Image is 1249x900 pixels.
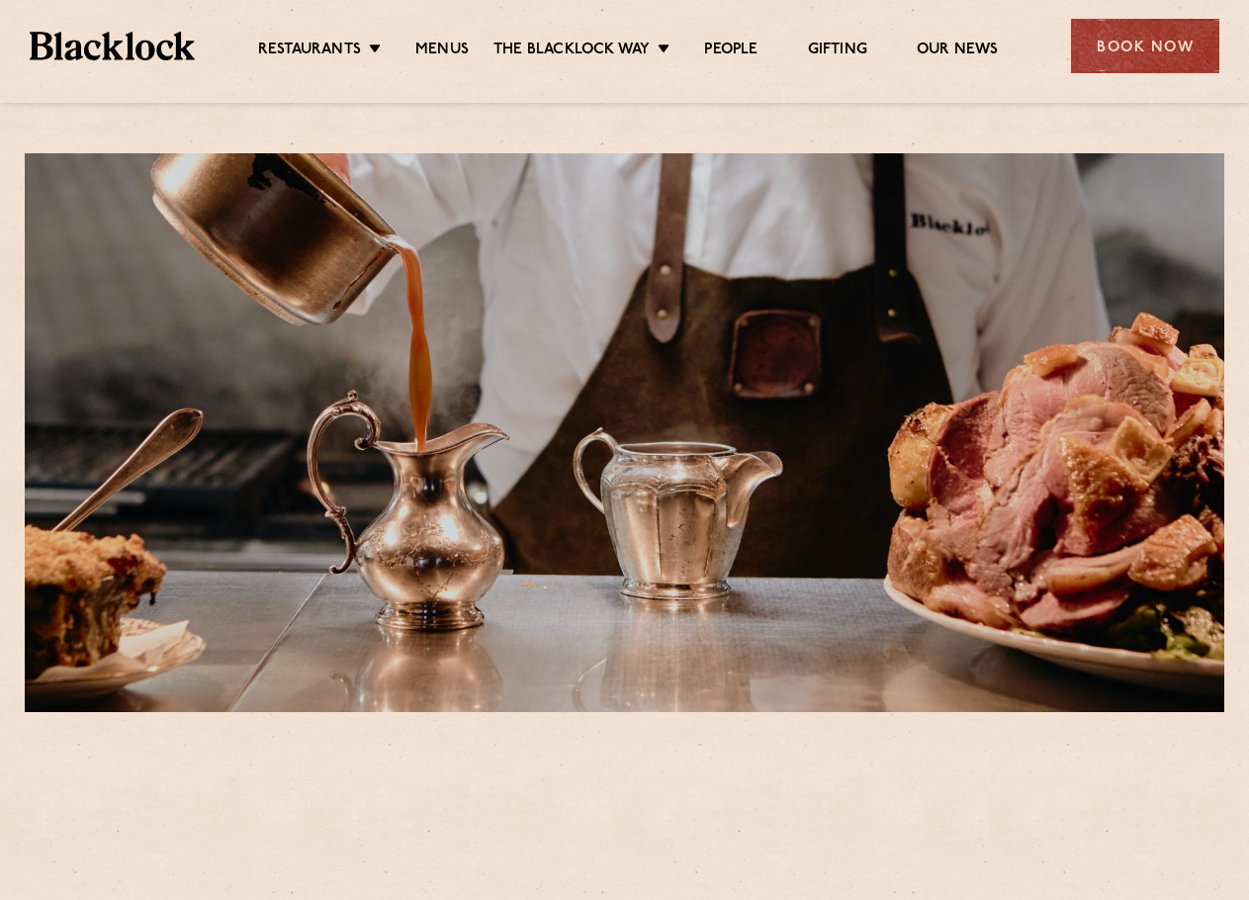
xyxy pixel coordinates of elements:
a: Restaurants [258,41,361,62]
div: Book Now [1071,19,1219,73]
a: Menus [415,41,469,62]
a: Gifting [808,41,867,62]
a: The Blacklock Way [493,41,650,62]
a: Our News [917,41,999,62]
a: People [704,41,758,62]
img: BL_Textured_Logo-footer-cropped.svg [30,32,195,59]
